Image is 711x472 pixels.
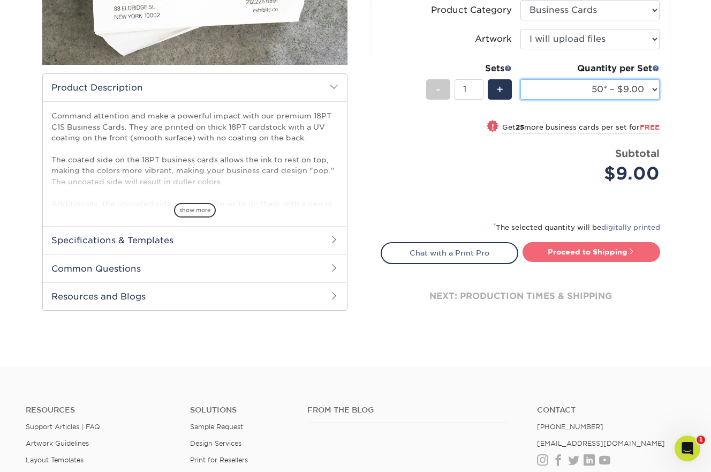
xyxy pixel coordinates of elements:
div: Sets [426,62,512,75]
a: Print for Resellers [190,456,248,464]
p: Command attention and make a powerful impact with our premium 18PT C1S Business Cards. They are p... [51,110,338,263]
h2: Common Questions [43,254,347,282]
div: $9.00 [528,161,660,186]
small: The selected quantity will be [494,223,660,231]
a: Sample Request [190,423,243,431]
h2: Specifications & Templates [43,226,347,254]
span: - [436,81,441,98]
small: Get more business cards per set for [502,123,660,134]
div: next: production times & shipping [381,264,660,328]
a: [EMAIL_ADDRESS][DOMAIN_NAME] [537,439,665,447]
span: show more [174,203,216,218]
a: Design Services [190,439,241,447]
div: Artwork [475,33,512,46]
strong: 25 [516,123,524,131]
a: Support Articles | FAQ [26,423,100,431]
h4: From the Blog [307,406,508,415]
a: Chat with a Print Pro [381,242,518,264]
h4: Solutions [190,406,291,415]
span: + [496,81,503,98]
div: Product Category [431,4,512,17]
div: Quantity per Set [520,62,660,75]
a: [PHONE_NUMBER] [537,423,603,431]
a: Contact [537,406,685,415]
iframe: Intercom live chat [675,436,700,461]
h2: Product Description [43,74,347,101]
a: digitally printed [601,223,660,231]
a: Proceed to Shipping [523,242,660,261]
strong: Subtotal [615,147,660,159]
span: FREE [640,123,660,131]
span: ! [491,121,494,132]
h4: Resources [26,406,174,415]
h2: Resources and Blogs [43,282,347,310]
span: 1 [697,436,705,444]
